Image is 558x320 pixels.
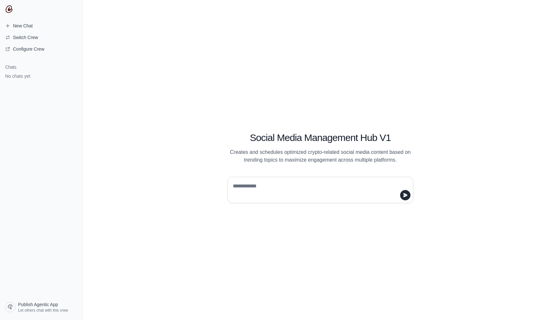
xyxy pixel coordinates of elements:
[227,132,413,144] h1: Social Media Management Hub V1
[5,5,13,13] img: CrewAI Logo
[227,148,413,164] p: Creates and schedules optimized crypto-related social media content based on trending topics to m...
[3,21,80,31] a: New Chat
[13,46,44,52] span: Configure Crew
[13,34,38,41] span: Switch Crew
[3,299,80,315] a: Publish Agentic App Let others chat with this crew
[3,44,80,54] a: Configure Crew
[3,32,80,43] button: Switch Crew
[18,308,68,313] span: Let others chat with this crew
[13,23,33,29] span: New Chat
[18,301,58,308] span: Publish Agentic App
